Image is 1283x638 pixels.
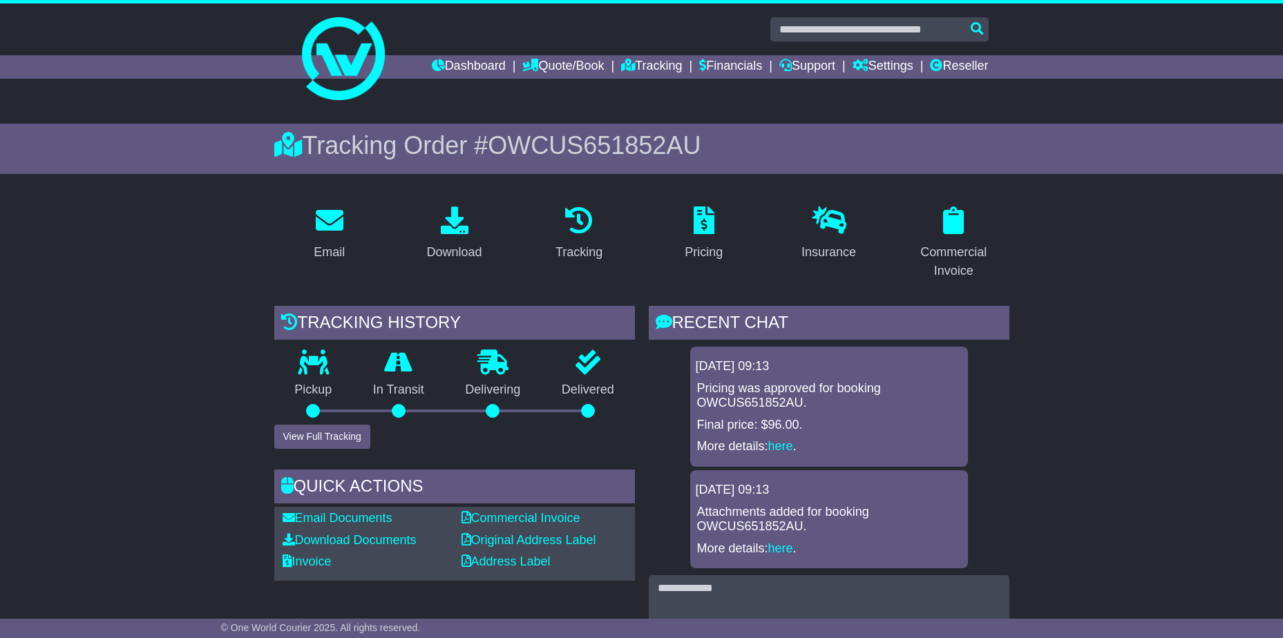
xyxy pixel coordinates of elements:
p: Delivered [541,383,635,398]
div: Email [314,243,345,262]
div: Download [426,243,482,262]
a: Commercial Invoice [898,202,1009,285]
p: More details: . [697,439,961,454]
a: Email Documents [283,511,392,525]
div: Quick Actions [274,470,635,507]
a: Email [305,202,354,267]
span: OWCUS651852AU [488,131,701,159]
div: Tracking history [274,306,635,343]
a: Tracking [547,202,611,267]
div: Commercial Invoice [907,243,1000,280]
p: Pricing was approved for booking OWCUS651852AU. [697,381,961,411]
button: View Full Tracking [274,425,370,449]
a: Download Documents [283,533,417,547]
p: Attachments added for booking OWCUS651852AU. [697,505,961,534]
p: In Transit [352,383,445,398]
a: Address Label [462,554,551,568]
a: Tracking [621,55,682,79]
a: Invoice [283,554,332,568]
a: Financials [699,55,762,79]
a: here [768,541,793,555]
a: Settings [853,55,913,79]
div: [DATE] 09:13 [696,483,962,498]
a: here [768,439,793,453]
div: RECENT CHAT [649,306,1009,343]
a: Download [417,202,491,267]
div: [DATE] 09:13 [696,359,962,374]
div: Tracking Order # [274,130,1009,160]
p: Pickup [274,383,353,398]
p: More details: . [697,541,961,557]
div: Pricing [685,243,723,262]
a: Pricing [676,202,732,267]
span: © One World Courier 2025. All rights reserved. [221,622,421,633]
p: Final price: $96.00. [697,418,961,433]
a: Insurance [792,202,865,267]
a: Support [779,55,835,79]
div: Insurance [801,243,856,262]
a: Original Address Label [462,533,596,547]
a: Dashboard [432,55,506,79]
a: Commercial Invoice [462,511,580,525]
a: Quote/Book [522,55,604,79]
a: Reseller [930,55,988,79]
div: Tracking [555,243,602,262]
p: Delivering [445,383,542,398]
